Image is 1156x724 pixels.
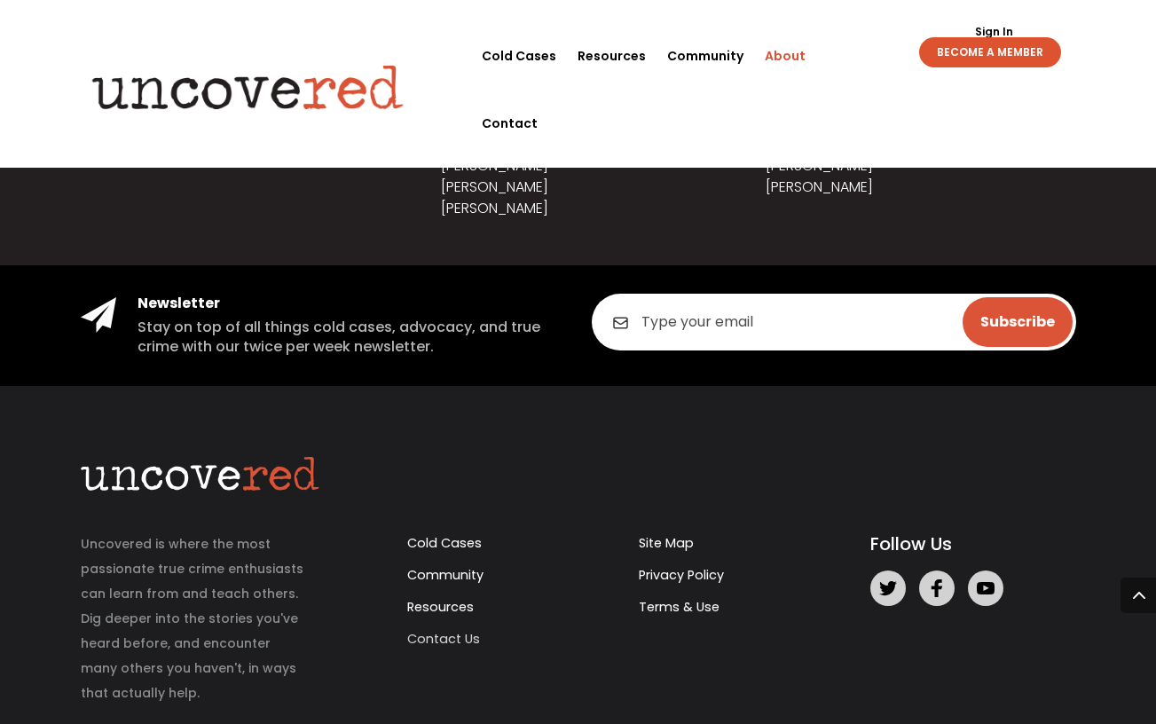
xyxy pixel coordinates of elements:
a: Contact [482,90,538,157]
a: Contact Us [407,630,480,648]
a: Cold Cases [407,534,482,552]
h4: Newsletter [138,294,565,313]
a: Site Map [639,534,694,552]
input: Type your email [592,294,1076,350]
p: Uncovered is where the most passionate true crime enthusiasts can learn from and teach others. Di... [81,531,310,705]
h5: Follow Us [870,531,1075,556]
a: Community [667,22,743,90]
a: Resources [407,598,474,616]
a: Terms & Use [639,598,720,616]
a: About [765,22,806,90]
a: BECOME A MEMBER [919,37,1061,67]
a: Privacy Policy [639,566,724,584]
h5: Stay on top of all things cold cases, advocacy, and true crime with our twice per week newsletter. [138,318,565,358]
input: Subscribe [963,297,1073,347]
img: Uncovered logo [77,52,419,122]
a: Sign In [965,27,1023,37]
a: Community [407,566,484,584]
a: Resources [578,22,646,90]
a: Cold Cases [482,22,556,90]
